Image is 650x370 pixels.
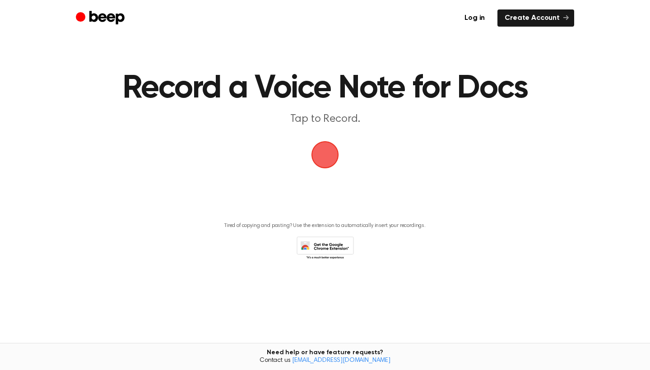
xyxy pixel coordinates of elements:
span: Contact us [5,357,645,365]
a: Create Account [497,9,574,27]
h1: Record a Voice Note for Docs [97,72,552,105]
a: Log in [457,9,492,27]
img: Beep Logo [311,141,339,168]
p: Tired of copying and pasting? Use the extension to automatically insert your recordings. [224,222,426,229]
p: Tap to Record. [152,112,498,127]
a: [EMAIL_ADDRESS][DOMAIN_NAME] [292,357,390,364]
a: Beep [76,9,127,27]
